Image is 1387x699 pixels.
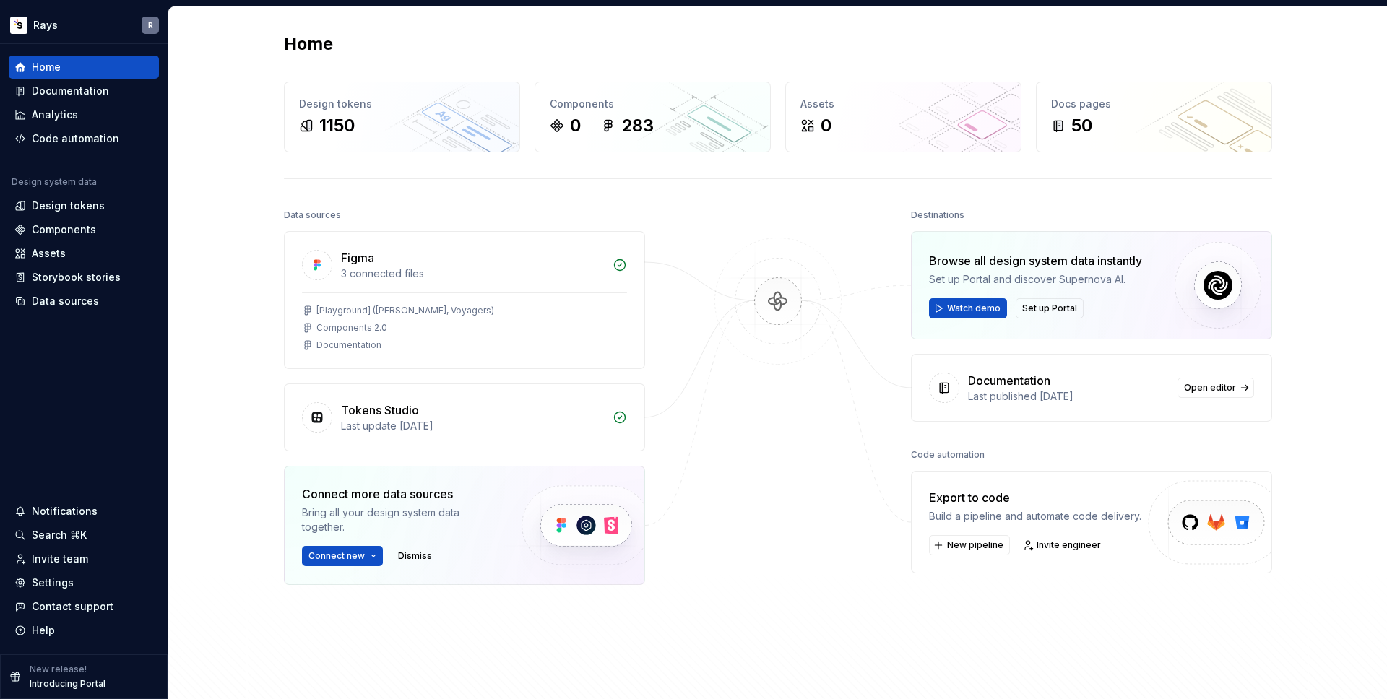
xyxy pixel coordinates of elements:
[10,17,27,34] img: 6d3517f2-c9be-42ef-a17d-43333b4a1852.png
[1184,382,1236,394] span: Open editor
[284,383,645,451] a: Tokens StudioLast update [DATE]
[9,127,159,150] a: Code automation
[821,114,831,137] div: 0
[9,524,159,547] button: Search ⌘K
[30,664,87,675] p: New release!
[32,599,113,614] div: Contact support
[9,242,159,265] a: Assets
[316,305,494,316] div: [Playground] ([PERSON_NAME], Voyagers)
[929,252,1142,269] div: Browse all design system data instantly
[12,176,97,188] div: Design system data
[302,505,497,534] div: Bring all your design system data together.
[284,205,341,225] div: Data sources
[341,401,419,419] div: Tokens Studio
[392,546,438,566] button: Dismiss
[308,550,365,562] span: Connect new
[32,131,119,146] div: Code automation
[550,97,756,111] div: Components
[1022,303,1077,314] span: Set up Portal
[535,82,771,152] a: Components0283
[299,97,505,111] div: Design tokens
[947,539,1003,551] span: New pipeline
[9,500,159,523] button: Notifications
[316,322,387,334] div: Components 2.0
[341,419,604,433] div: Last update [DATE]
[1037,539,1101,551] span: Invite engineer
[968,389,1169,404] div: Last published [DATE]
[929,535,1010,555] button: New pipeline
[9,103,159,126] a: Analytics
[30,678,105,690] p: Introducing Portal
[284,32,333,56] h2: Home
[9,56,159,79] a: Home
[341,249,374,266] div: Figma
[148,19,153,31] div: R
[9,290,159,313] a: Data sources
[9,571,159,594] a: Settings
[9,266,159,289] a: Storybook stories
[3,9,165,40] button: RaysR
[1051,97,1257,111] div: Docs pages
[9,619,159,642] button: Help
[968,372,1050,389] div: Documentation
[33,18,58,32] div: Rays
[9,79,159,103] a: Documentation
[1036,82,1272,152] a: Docs pages50
[911,445,985,465] div: Code automation
[32,504,98,518] div: Notifications
[9,218,159,241] a: Components
[9,595,159,618] button: Contact support
[319,114,355,137] div: 1150
[284,82,520,152] a: Design tokens1150
[947,303,1001,314] span: Watch demo
[1019,535,1107,555] a: Invite engineer
[1178,378,1254,398] a: Open editor
[929,298,1007,318] button: Watch demo
[1071,114,1092,137] div: 50
[929,489,1141,506] div: Export to code
[1016,298,1084,318] button: Set up Portal
[32,294,99,308] div: Data sources
[32,84,109,98] div: Documentation
[32,108,78,122] div: Analytics
[32,552,88,566] div: Invite team
[32,528,87,542] div: Search ⌘K
[785,82,1021,152] a: Assets0
[302,546,383,566] button: Connect new
[302,485,497,503] div: Connect more data sources
[32,246,66,261] div: Assets
[32,576,74,590] div: Settings
[621,114,654,137] div: 283
[32,199,105,213] div: Design tokens
[341,266,604,281] div: 3 connected files
[911,205,964,225] div: Destinations
[9,194,159,217] a: Design tokens
[398,550,432,562] span: Dismiss
[570,114,581,137] div: 0
[32,270,121,285] div: Storybook stories
[32,623,55,638] div: Help
[800,97,1006,111] div: Assets
[929,272,1142,287] div: Set up Portal and discover Supernova AI.
[284,231,645,369] a: Figma3 connected files[Playground] ([PERSON_NAME], Voyagers)Components 2.0Documentation
[929,509,1141,524] div: Build a pipeline and automate code delivery.
[316,339,381,351] div: Documentation
[9,547,159,570] a: Invite team
[32,222,96,237] div: Components
[32,60,61,74] div: Home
